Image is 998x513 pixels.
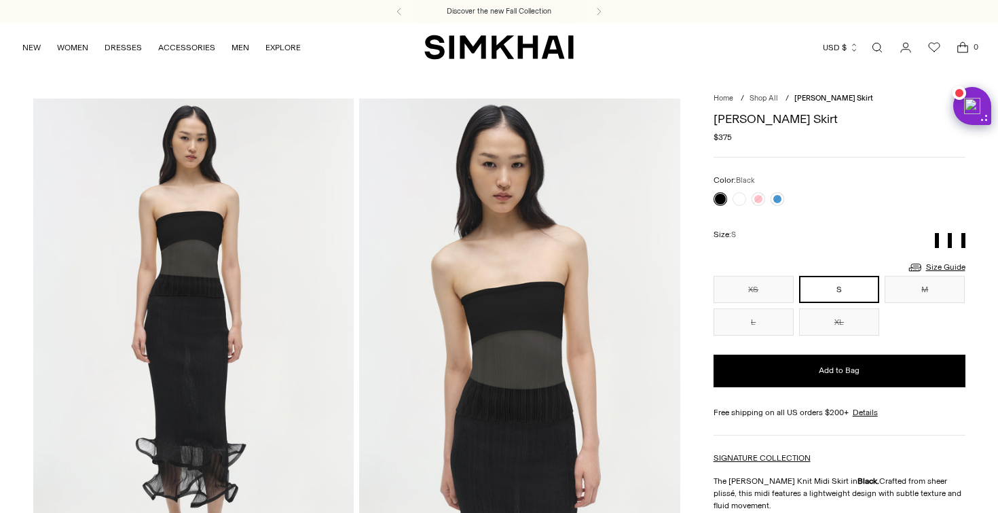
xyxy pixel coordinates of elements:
button: L [714,308,794,336]
a: MEN [232,33,249,63]
span: $375 [714,131,732,143]
a: Wishlist [921,34,948,61]
button: M [885,276,965,303]
h1: [PERSON_NAME] Skirt [714,113,965,125]
nav: breadcrumbs [714,93,965,105]
button: XS [714,276,794,303]
a: Details [853,406,878,419]
span: Black [736,176,755,185]
a: Size Guide [907,259,965,276]
button: Add to Bag [714,355,965,387]
a: Discover the new Fall Collection [447,6,551,17]
a: ACCESSORIES [158,33,215,63]
div: / [786,93,789,105]
div: Free shipping on all US orders $200+ [714,406,965,419]
a: Open cart modal [949,34,976,61]
a: Go to the account page [892,34,919,61]
label: Color: [714,174,755,187]
span: [PERSON_NAME] Skirt [794,94,873,103]
div: / [741,93,744,105]
a: EXPLORE [265,33,301,63]
a: Home [714,94,733,103]
span: 0 [969,41,982,53]
a: NEW [22,33,41,63]
a: DRESSES [105,33,142,63]
button: USD $ [823,33,859,63]
span: Add to Bag [819,365,860,376]
a: SIGNATURE COLLECTION [714,453,811,463]
span: S [731,230,736,239]
label: Size: [714,228,736,241]
button: XL [799,308,879,336]
strong: Black. [857,476,879,486]
a: Open search modal [864,34,891,61]
button: S [799,276,879,303]
a: SIMKHAI [424,34,574,60]
a: WOMEN [57,33,88,63]
a: Shop All [750,94,778,103]
p: The [PERSON_NAME] Knit Midi Skirt in Crafted from sheer plissé, this midi features a lightweight ... [714,475,965,512]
